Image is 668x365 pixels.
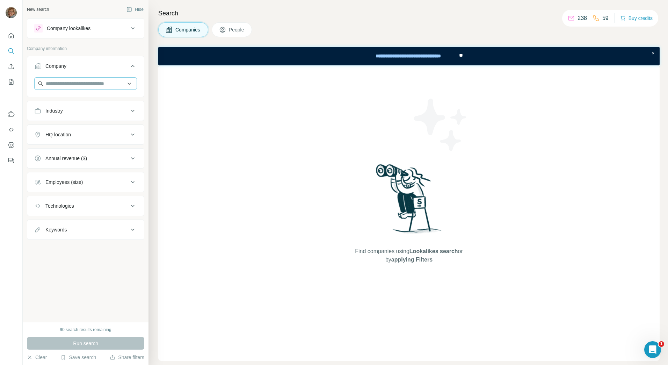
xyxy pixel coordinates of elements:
button: Enrich CSV [6,60,17,73]
span: Find companies using or by [353,247,465,264]
div: Keywords [45,226,67,233]
h4: Search [158,8,660,18]
iframe: Intercom live chat [644,341,661,358]
img: Surfe Illustration - Woman searching with binoculars [373,162,445,240]
button: Dashboard [6,139,17,151]
span: Lookalikes search [409,248,458,254]
div: New search [27,6,49,13]
button: Annual revenue ($) [27,150,144,167]
button: Industry [27,102,144,119]
span: Companies [175,26,201,33]
button: Use Surfe API [6,123,17,136]
span: 1 [659,341,664,347]
button: HQ location [27,126,144,143]
button: Save search [60,354,96,361]
span: People [229,26,245,33]
button: Share filters [110,354,144,361]
button: Feedback [6,154,17,167]
div: Annual revenue ($) [45,155,87,162]
p: Company information [27,45,144,52]
button: Clear [27,354,47,361]
button: Technologies [27,198,144,214]
button: Keywords [27,221,144,238]
p: 238 [578,14,587,22]
iframe: Banner [158,47,660,65]
button: Search [6,45,17,57]
p: 59 [602,14,609,22]
button: Quick start [6,29,17,42]
div: Technologies [45,202,74,209]
button: Employees (size) [27,174,144,191]
button: Company lookalikes [27,20,144,37]
div: Employees (size) [45,179,83,186]
button: Use Surfe on LinkedIn [6,108,17,121]
div: HQ location [45,131,71,138]
button: Company [27,58,144,77]
button: My lists [6,76,17,88]
span: applying Filters [391,257,433,263]
img: Avatar [6,7,17,18]
div: 90 search results remaining [60,327,111,333]
div: Company [45,63,66,70]
div: Industry [45,107,63,114]
button: Buy credits [620,13,653,23]
button: Hide [122,4,148,15]
img: Surfe Illustration - Stars [409,93,472,156]
div: Company lookalikes [47,25,90,32]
